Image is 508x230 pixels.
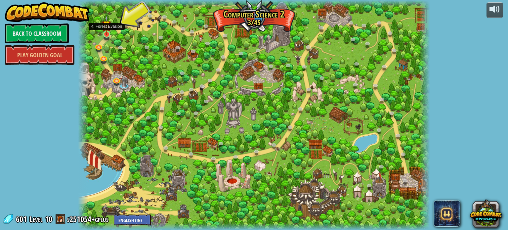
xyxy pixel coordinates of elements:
img: CodeCombat - Learn how to code by playing a game [5,2,90,22]
span: 10 [45,214,52,224]
a: Back to Classroom [5,23,69,43]
span: Level [29,214,43,225]
button: Adjust volume [487,2,503,18]
span: 601 [16,214,29,224]
a: s251054+gplus [67,214,110,224]
img: level-banner-started.png [102,15,111,35]
a: Play Golden Goal [5,45,74,65]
